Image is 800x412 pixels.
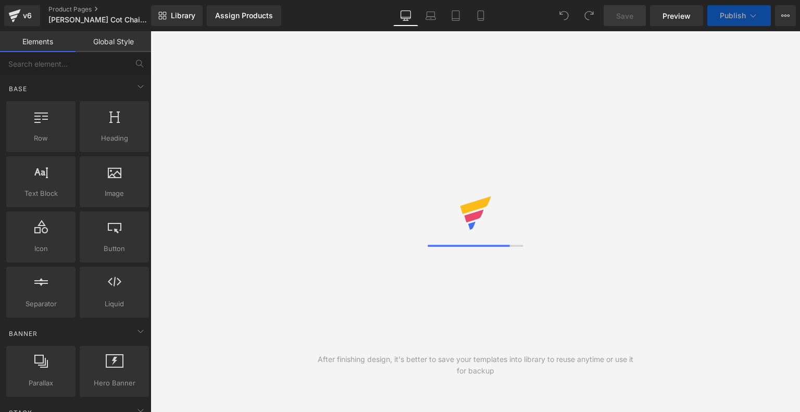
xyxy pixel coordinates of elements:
a: New Library [151,5,203,26]
span: Heading [83,133,146,144]
span: [PERSON_NAME] Cot Chair Sleeper [48,16,148,24]
div: Assign Products [215,11,273,20]
button: More [775,5,796,26]
span: Icon [9,243,72,254]
button: Redo [579,5,599,26]
a: Product Pages [48,5,168,14]
span: Image [83,188,146,199]
span: Base [8,84,28,94]
a: Tablet [443,5,468,26]
span: Separator [9,298,72,309]
a: Global Style [76,31,151,52]
span: Banner [8,329,39,339]
a: Laptop [418,5,443,26]
span: Preview [662,10,691,21]
a: Mobile [468,5,493,26]
span: Save [616,10,633,21]
button: Undo [554,5,574,26]
span: Parallax [9,378,72,389]
span: Text Block [9,188,72,199]
div: v6 [21,9,34,22]
a: Preview [650,5,703,26]
div: After finishing design, it's better to save your templates into library to reuse anytime or use i... [313,354,638,377]
span: Row [9,133,72,144]
button: Publish [707,5,771,26]
span: Liquid [83,298,146,309]
span: Button [83,243,146,254]
span: Publish [720,11,746,20]
span: Hero Banner [83,378,146,389]
span: Library [171,11,195,20]
a: Desktop [393,5,418,26]
a: v6 [4,5,40,26]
